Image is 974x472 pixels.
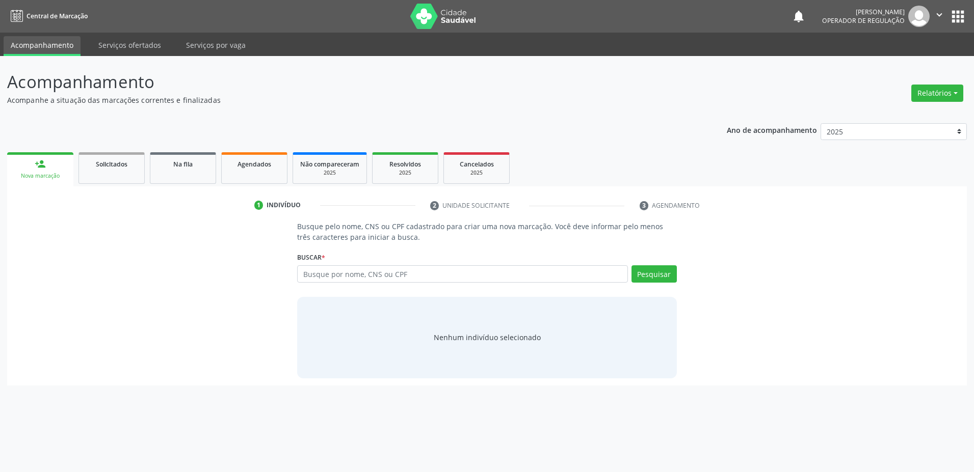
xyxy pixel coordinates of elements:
div: 2025 [451,169,502,177]
p: Acompanhamento [7,69,679,95]
span: Cancelados [460,160,494,169]
span: Operador de regulação [822,16,905,25]
button: apps [949,8,967,25]
span: Solicitados [96,160,127,169]
button: Pesquisar [631,265,677,283]
span: Resolvidos [389,160,421,169]
img: img [908,6,930,27]
span: Não compareceram [300,160,359,169]
div: Indivíduo [267,201,301,210]
div: Nenhum indivíduo selecionado [434,332,541,343]
a: Acompanhamento [4,36,81,56]
i:  [934,9,945,20]
button: notifications [792,9,806,23]
span: Na fila [173,160,193,169]
div: 2025 [380,169,431,177]
div: Nova marcação [14,172,66,180]
a: Serviços por vaga [179,36,253,54]
span: Central de Marcação [27,12,88,20]
button:  [930,6,949,27]
a: Serviços ofertados [91,36,168,54]
p: Acompanhe a situação das marcações correntes e finalizadas [7,95,679,105]
div: 2025 [300,169,359,177]
div: person_add [35,158,46,170]
button: Relatórios [911,85,963,102]
div: 1 [254,201,264,210]
div: [PERSON_NAME] [822,8,905,16]
a: Central de Marcação [7,8,88,24]
p: Busque pelo nome, CNS ou CPF cadastrado para criar uma nova marcação. Você deve informar pelo men... [297,221,677,242]
input: Busque por nome, CNS ou CPF [297,265,628,283]
p: Ano de acompanhamento [727,123,817,136]
label: Buscar [297,249,325,265]
span: Agendados [238,160,271,169]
